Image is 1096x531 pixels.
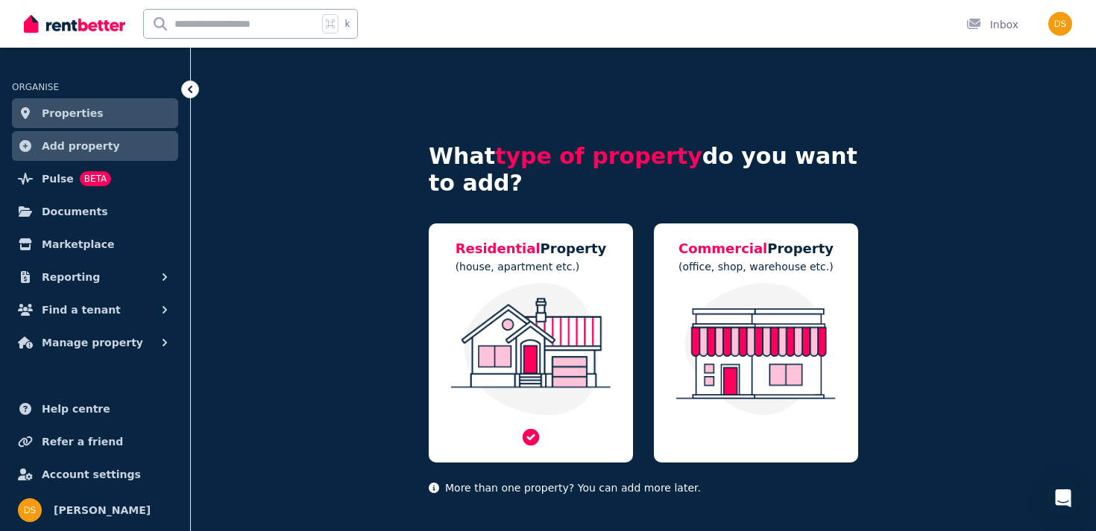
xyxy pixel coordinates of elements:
[678,259,834,274] p: (office, shop, warehouse etc.)
[42,170,74,188] span: Pulse
[42,301,121,319] span: Find a tenant
[54,501,151,519] span: [PERSON_NAME]
[42,334,143,352] span: Manage property
[669,283,843,416] img: Commercial Property
[966,17,1018,32] div: Inbox
[42,268,100,286] span: Reporting
[12,262,178,292] button: Reporting
[456,238,607,259] h5: Property
[42,465,141,483] span: Account settings
[12,229,178,259] a: Marketplace
[42,104,104,122] span: Properties
[12,131,178,161] a: Add property
[1048,12,1072,36] img: Don Siyambalapitiya
[42,137,120,155] span: Add property
[456,259,607,274] p: (house, apartment etc.)
[24,13,125,35] img: RentBetter
[12,164,178,194] a: PulseBETA
[344,18,350,30] span: k
[18,498,42,522] img: Don Siyambalapitiya
[12,460,178,489] a: Account settings
[429,143,858,197] h4: What do you want to add?
[429,480,858,495] p: More than one property? You can add more later.
[456,241,541,256] span: Residential
[42,433,123,451] span: Refer a friend
[12,295,178,325] button: Find a tenant
[12,98,178,128] a: Properties
[12,394,178,424] a: Help centre
[42,203,108,220] span: Documents
[444,283,618,416] img: Residential Property
[12,82,59,92] span: ORGANISE
[495,143,702,169] span: type of property
[12,197,178,226] a: Documents
[42,235,114,253] span: Marketplace
[12,328,178,357] button: Manage property
[678,238,834,259] h5: Property
[42,400,110,418] span: Help centre
[1045,480,1081,516] div: Open Intercom Messenger
[80,171,111,186] span: BETA
[12,427,178,457] a: Refer a friend
[678,241,767,256] span: Commercial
